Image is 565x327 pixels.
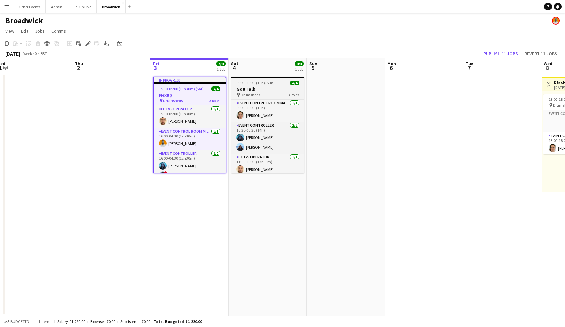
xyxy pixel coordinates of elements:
span: Total Budgeted £1 220.00 [154,319,202,324]
h1: Broadwick [5,16,43,26]
button: Budgeted [3,318,30,325]
app-job-card: 09:30-00:30 (15h) (Sun)4/4Gou Talk Drumsheds3 RolesEvent Control Room Manager1/109:30-00:30 (15h)... [231,77,304,173]
span: View [5,28,14,34]
h3: Gou Talk [231,86,304,92]
span: 3 Roles [288,92,299,97]
app-user-avatar: Ben Sidaway [552,17,560,25]
span: 7 [465,64,473,72]
app-card-role: CCTV - Operator1/111:00-00:30 (13h30m)[PERSON_NAME] [231,154,304,176]
span: 2 [74,64,83,72]
a: Edit [18,27,31,35]
span: Wed [544,61,552,66]
span: 8 [543,64,552,72]
a: View [3,27,17,35]
button: Publish 11 jobs [481,49,521,58]
span: Drumsheds [163,98,183,103]
span: Week 40 [22,51,38,56]
span: Mon [387,61,396,66]
span: Tue [466,61,473,66]
span: Thu [75,61,83,66]
span: Edit [21,28,28,34]
a: Comms [49,27,69,35]
span: Sun [309,61,317,66]
app-card-role: Event Control Room Manager1/116:00-04:30 (12h30m)[PERSON_NAME] [154,128,226,150]
div: 1 Job [217,67,225,72]
span: 3 Roles [209,98,220,103]
app-card-role: Event Control Room Manager1/109:30-00:30 (15h)[PERSON_NAME] [231,100,304,122]
button: Revert 11 jobs [522,49,560,58]
span: Jobs [35,28,45,34]
div: Salary £1 220.00 + Expenses £0.00 + Subsistence £0.00 = [57,319,202,324]
span: ! [164,171,168,175]
button: Other Events [13,0,46,13]
span: Comms [51,28,66,34]
div: BST [41,51,47,56]
span: 4/4 [295,61,304,66]
div: 1 Job [295,67,303,72]
button: Co-Op Live [68,0,97,13]
a: Jobs [32,27,47,35]
span: Fri [153,61,159,66]
span: 4 [230,64,238,72]
app-card-role: Event Controller2/210:30-00:30 (14h)[PERSON_NAME][PERSON_NAME] [231,122,304,154]
app-job-card: In progress15:30-05:00 (13h30m) (Sat)4/4Nexup Drumsheds3 RolesCCTV - Operator1/115:30-05:00 (13h3... [153,77,226,173]
span: 5 [308,64,317,72]
button: Broadwick [97,0,126,13]
span: Drumsheds [241,92,260,97]
app-card-role: CCTV - Operator1/115:30-05:00 (13h30m)[PERSON_NAME] [154,105,226,128]
h3: Nexup [154,92,226,98]
span: 09:30-00:30 (15h) (Sun) [236,81,275,85]
span: Budgeted [10,319,29,324]
span: 3 [152,64,159,72]
app-card-role: Event Controller2/216:00-04:30 (12h30m)[PERSON_NAME]![PERSON_NAME] [154,150,226,182]
span: 4/4 [216,61,226,66]
span: 6 [386,64,396,72]
div: In progress [154,77,226,82]
span: 15:30-05:00 (13h30m) (Sat) [159,86,204,91]
span: 1 item [36,319,52,324]
button: Admin [46,0,68,13]
div: [DATE] [5,50,20,57]
span: 4/4 [211,86,220,91]
span: 4/4 [290,81,299,85]
span: Sat [231,61,238,66]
